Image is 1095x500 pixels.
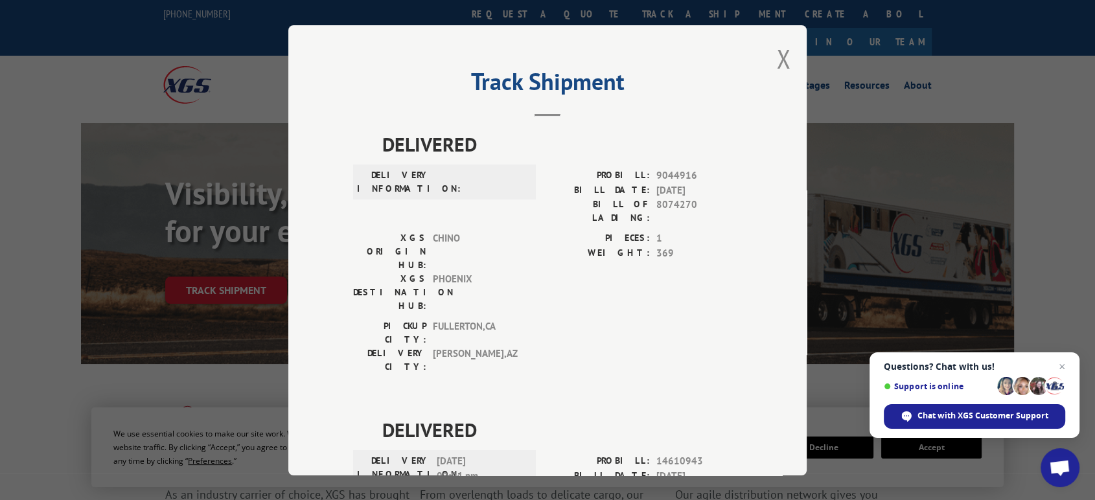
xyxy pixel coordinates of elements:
[357,168,430,196] label: DELIVERY INFORMATION:
[884,404,1065,429] div: Chat with XGS Customer Support
[353,231,426,272] label: XGS ORIGIN HUB:
[353,319,426,347] label: PICKUP CITY:
[884,381,993,391] span: Support is online
[656,168,742,183] span: 9044916
[382,130,742,159] span: DELIVERED
[547,245,650,260] label: WEIGHT:
[357,454,430,498] label: DELIVERY INFORMATION:
[547,198,650,225] label: BILL OF LADING:
[433,272,520,313] span: PHOENIX
[547,168,650,183] label: PROBILL:
[1054,359,1070,374] span: Close chat
[917,410,1048,422] span: Chat with XGS Customer Support
[1041,448,1079,487] div: Open chat
[433,319,520,347] span: FULLERTON , CA
[656,231,742,246] span: 1
[656,183,742,198] span: [DATE]
[776,41,790,76] button: Close modal
[547,468,650,483] label: BILL DATE:
[547,231,650,246] label: PIECES:
[656,468,742,483] span: [DATE]
[656,245,742,260] span: 369
[353,272,426,313] label: XGS DESTINATION HUB:
[433,231,520,272] span: CHINO
[433,347,520,374] span: [PERSON_NAME] , AZ
[547,454,650,469] label: PROBILL:
[437,454,524,498] span: [DATE] 02:04 pm [PERSON_NAME]
[656,198,742,225] span: 8074270
[353,73,742,97] h2: Track Shipment
[353,347,426,374] label: DELIVERY CITY:
[884,361,1065,372] span: Questions? Chat with us!
[547,183,650,198] label: BILL DATE:
[382,415,742,444] span: DELIVERED
[656,454,742,469] span: 14610943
